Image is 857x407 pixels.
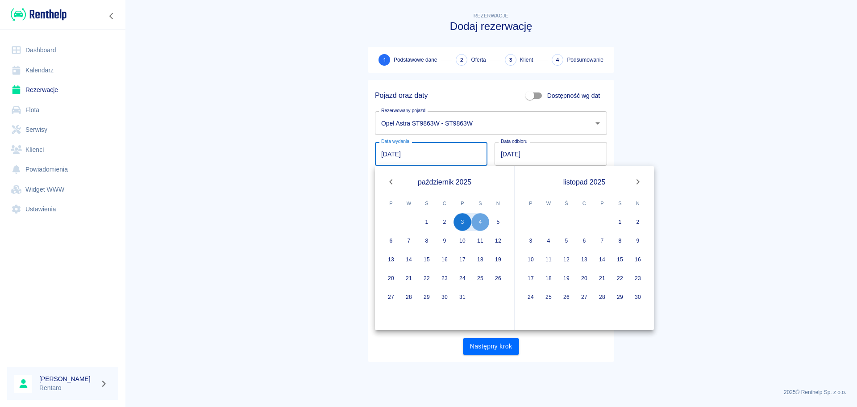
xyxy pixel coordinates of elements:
[7,60,118,80] a: Kalendarz
[436,213,453,231] button: 2
[611,251,629,269] button: 15
[540,251,557,269] button: 11
[575,288,593,306] button: 27
[593,288,611,306] button: 28
[520,56,533,64] span: Klient
[522,232,540,250] button: 3
[489,269,507,287] button: 26
[453,232,471,250] button: 10
[558,194,574,212] span: środa
[612,194,628,212] span: sobota
[394,56,437,64] span: Podstawowe dane
[381,138,409,145] label: Data wydania
[471,251,489,269] button: 18
[7,7,67,22] a: Renthelp logo
[382,288,400,306] button: 27
[593,232,611,250] button: 7
[400,288,418,306] button: 28
[471,232,489,250] button: 11
[368,20,614,33] h3: Dodaj rezerwację
[436,269,453,287] button: 23
[472,194,488,212] span: sobota
[611,269,629,287] button: 22
[418,213,436,231] button: 1
[400,269,418,287] button: 21
[382,269,400,287] button: 20
[489,232,507,250] button: 12
[611,232,629,250] button: 8
[523,194,539,212] span: poniedziałek
[489,213,507,231] button: 5
[381,107,425,114] label: Rezerwowany pojazd
[7,40,118,60] a: Dashboard
[382,251,400,269] button: 13
[629,173,647,191] button: Next month
[7,159,118,180] a: Powiadomienia
[557,232,575,250] button: 5
[471,269,489,287] button: 25
[418,251,436,269] button: 15
[540,269,557,287] button: 18
[547,91,600,101] span: Dostępność wg dat
[39,383,96,393] p: Rentaro
[563,176,606,188] span: listopad 2025
[463,338,520,355] button: Następny krok
[557,269,575,287] button: 19
[375,91,428,100] h5: Pojazd oraz daty
[436,232,453,250] button: 9
[418,176,471,188] span: październik 2025
[419,194,435,212] span: środa
[593,269,611,287] button: 21
[629,213,647,231] button: 2
[460,55,463,65] span: 2
[495,142,607,166] input: DD.MM.YYYY
[382,232,400,250] button: 6
[375,142,487,166] input: DD.MM.YYYY
[11,7,67,22] img: Renthelp logo
[383,194,399,212] span: poniedziałek
[522,251,540,269] button: 10
[629,269,647,287] button: 23
[418,288,436,306] button: 29
[453,251,471,269] button: 17
[436,251,453,269] button: 16
[7,199,118,219] a: Ustawienia
[540,232,557,250] button: 4
[7,100,118,120] a: Flota
[39,374,96,383] h6: [PERSON_NAME]
[575,251,593,269] button: 13
[509,55,512,65] span: 3
[522,288,540,306] button: 24
[400,232,418,250] button: 7
[591,117,604,130] button: Otwórz
[540,288,557,306] button: 25
[383,55,386,65] span: 1
[7,120,118,140] a: Serwisy
[453,269,471,287] button: 24
[629,251,647,269] button: 16
[105,10,118,22] button: Zwiń nawigację
[7,180,118,200] a: Widget WWW
[401,194,417,212] span: wtorek
[489,251,507,269] button: 19
[629,232,647,250] button: 9
[557,288,575,306] button: 26
[490,194,506,212] span: niedziela
[557,251,575,269] button: 12
[501,138,528,145] label: Data odbioru
[454,194,470,212] span: piątek
[593,251,611,269] button: 14
[7,140,118,160] a: Klienci
[522,269,540,287] button: 17
[7,80,118,100] a: Rezerwacje
[576,194,592,212] span: czwartek
[453,213,471,231] button: 3
[453,288,471,306] button: 31
[382,173,400,191] button: Previous month
[437,194,453,212] span: czwartek
[541,194,557,212] span: wtorek
[556,55,559,65] span: 4
[400,251,418,269] button: 14
[474,13,508,18] span: Rezerwacje
[418,269,436,287] button: 22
